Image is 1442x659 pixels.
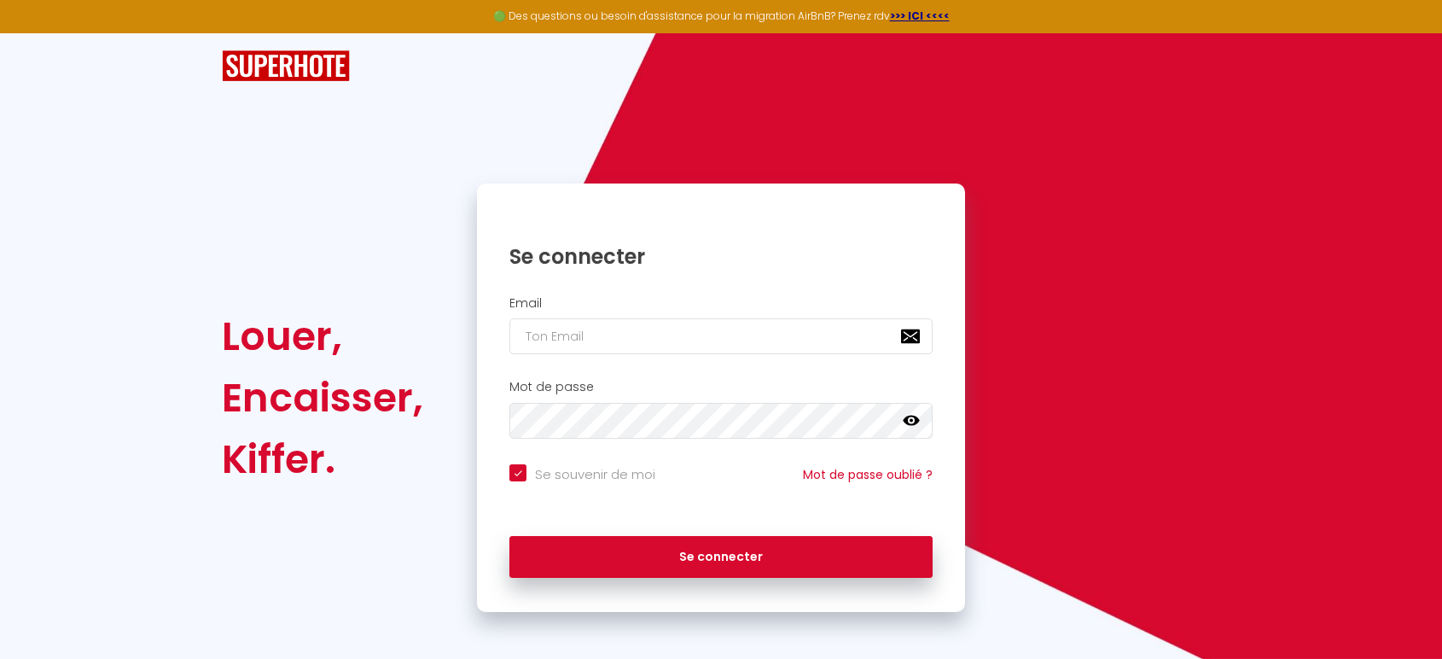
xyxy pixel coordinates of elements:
[509,243,933,270] h1: Se connecter
[509,318,933,354] input: Ton Email
[222,306,423,367] div: Louer,
[803,466,933,483] a: Mot de passe oublié ?
[509,296,933,311] h2: Email
[509,536,933,579] button: Se connecter
[222,50,350,82] img: SuperHote logo
[222,429,423,490] div: Kiffer.
[509,380,933,394] h2: Mot de passe
[222,367,423,429] div: Encaisser,
[890,9,950,23] a: >>> ICI <<<<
